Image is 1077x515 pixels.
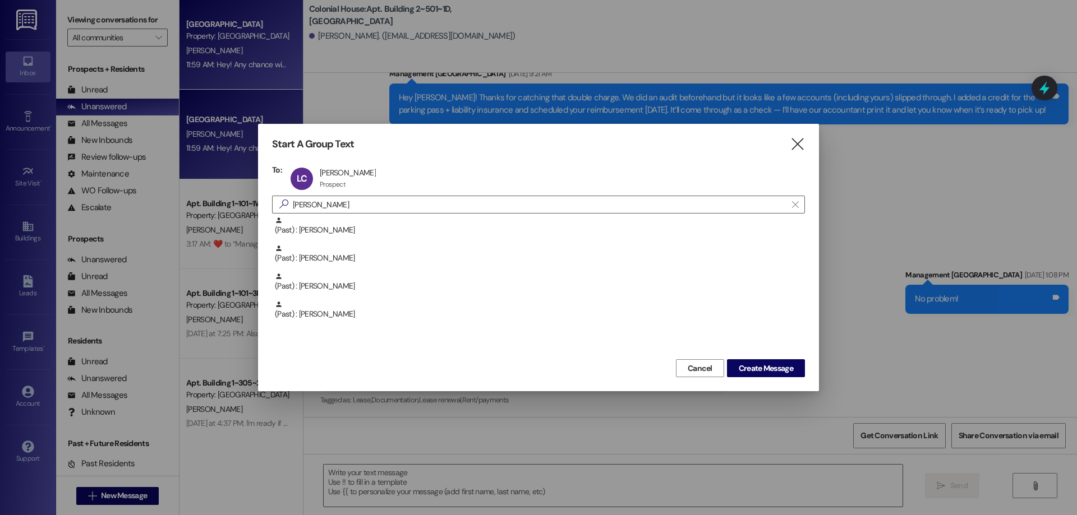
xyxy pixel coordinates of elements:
[790,138,805,150] i: 
[792,200,798,209] i: 
[297,173,307,184] span: LC
[293,197,786,212] input: Search for any contact or apartment
[786,196,804,213] button: Clear text
[688,363,712,374] span: Cancel
[727,359,805,377] button: Create Message
[275,272,805,292] div: (Past) : [PERSON_NAME]
[275,244,805,264] div: (Past) : [PERSON_NAME]
[272,272,805,300] div: (Past) : [PERSON_NAME]
[275,300,805,320] div: (Past) : [PERSON_NAME]
[272,216,805,244] div: (Past) : [PERSON_NAME]
[272,300,805,328] div: (Past) : [PERSON_NAME]
[275,198,293,210] i: 
[676,359,724,377] button: Cancel
[272,165,282,175] h3: To:
[320,168,376,178] div: [PERSON_NAME]
[272,138,354,151] h3: Start A Group Text
[739,363,793,374] span: Create Message
[275,216,805,236] div: (Past) : [PERSON_NAME]
[272,244,805,272] div: (Past) : [PERSON_NAME]
[320,180,346,189] div: Prospect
